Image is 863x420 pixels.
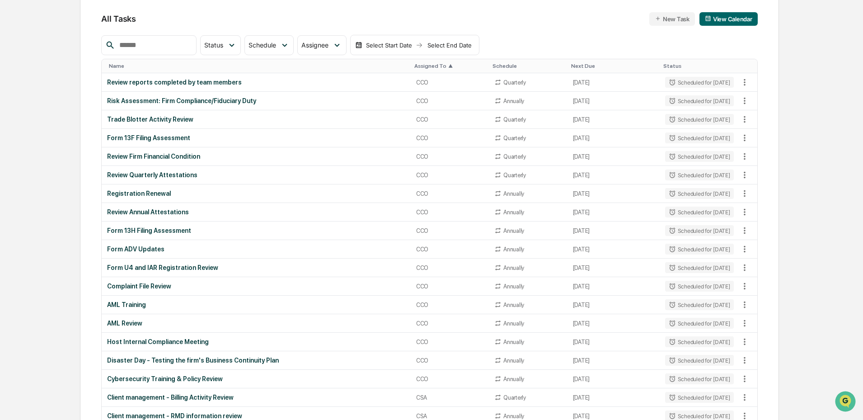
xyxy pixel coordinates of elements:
[416,413,483,420] div: CSA
[9,179,16,186] div: 🔎
[705,15,711,22] img: calendar
[107,153,405,160] div: Review Firm Financial Condition
[571,63,656,69] div: Toggle SortBy
[80,123,98,130] span: [DATE]
[416,339,483,345] div: CCO
[416,357,483,364] div: CCO
[665,77,734,88] div: Scheduled for [DATE]
[568,240,660,259] td: [DATE]
[663,63,736,69] div: Toggle SortBy
[154,72,164,83] button: Start new chat
[107,171,405,179] div: Review Quarterly Attestations
[5,174,61,190] a: 🔎Data Lookup
[568,92,660,110] td: [DATE]
[107,116,405,123] div: Trade Blotter Activity Review
[416,153,483,160] div: CCO
[665,299,734,310] div: Scheduled for [DATE]
[301,41,328,49] span: Assignee
[107,412,405,420] div: Client management - RMD information review
[503,264,524,271] div: Annually
[568,370,660,388] td: [DATE]
[416,209,483,216] div: CCO
[503,190,524,197] div: Annually
[107,264,405,271] div: Form U4 and IAR Registration Review
[448,63,453,69] span: ▲
[75,123,78,130] span: •
[204,41,223,49] span: Status
[90,200,109,207] span: Pylon
[503,98,524,104] div: Annually
[75,160,112,170] span: Attestations
[355,42,362,49] img: calendar
[364,42,414,49] div: Select Start Date
[62,157,116,173] a: 🗄️Attestations
[416,320,483,327] div: CCO
[41,78,124,85] div: We're available if you need us!
[416,394,483,401] div: CSA
[568,388,660,407] td: [DATE]
[140,99,164,109] button: See all
[107,190,405,197] div: Registration Renewal
[107,394,405,401] div: Client management - Billing Activity Review
[665,188,734,199] div: Scheduled for [DATE]
[492,63,564,69] div: Toggle SortBy
[503,339,524,345] div: Annually
[107,208,405,216] div: Review Annual Attestations
[107,227,405,234] div: Form 13H Filing Assessment
[416,79,483,86] div: CCO
[568,314,660,333] td: [DATE]
[503,79,526,86] div: Quarterly
[107,245,405,253] div: Form ADV Updates
[665,281,734,292] div: Scheduled for [DATE]
[568,222,660,240] td: [DATE]
[503,227,524,234] div: Annually
[665,170,734,180] div: Scheduled for [DATE]
[503,413,524,420] div: Annually
[568,73,660,92] td: [DATE]
[107,338,405,345] div: Host Internal Compliance Meeting
[416,283,483,290] div: CCO
[416,98,483,104] div: CCO
[568,333,660,351] td: [DATE]
[665,373,734,384] div: Scheduled for [DATE]
[64,199,109,207] a: Powered byPylon
[416,135,483,142] div: CCO
[5,157,62,173] a: 🖐️Preclearance
[665,392,734,403] div: Scheduled for [DATE]
[665,244,734,255] div: Scheduled for [DATE]
[665,225,734,236] div: Scheduled for [DATE]
[568,296,660,314] td: [DATE]
[109,63,407,69] div: Toggle SortBy
[739,63,757,69] div: Toggle SortBy
[101,14,136,24] span: All Tasks
[503,135,526,142] div: Quarterly
[503,209,524,216] div: Annually
[665,95,734,106] div: Scheduled for [DATE]
[416,246,483,253] div: CCO
[699,12,758,26] button: View Calendar
[9,114,23,129] img: Jack Rasmussen
[107,97,405,104] div: Risk Assessment: Firm Compliance/Fiduciary Duty
[568,259,660,277] td: [DATE]
[503,116,526,123] div: Quarterly
[416,172,483,179] div: CCO
[665,132,734,143] div: Scheduled for [DATE]
[503,246,524,253] div: Annually
[425,42,474,49] div: Select End Date
[41,69,148,78] div: Start new chat
[503,302,524,308] div: Annually
[834,390,858,415] iframe: Open customer support
[649,12,695,26] button: New Task
[503,320,524,327] div: Annually
[9,100,58,108] div: Past conversations
[503,153,526,160] div: Quarterly
[665,318,734,329] div: Scheduled for [DATE]
[503,172,526,179] div: Quarterly
[568,203,660,222] td: [DATE]
[414,63,485,69] div: Toggle SortBy
[416,302,483,308] div: CCO
[107,301,405,308] div: AML Training
[66,161,73,169] div: 🗄️
[107,320,405,327] div: AML Review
